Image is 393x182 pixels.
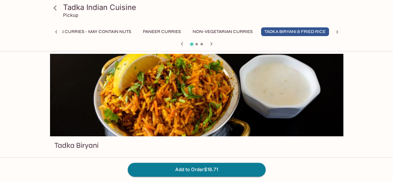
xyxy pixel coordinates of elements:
h3: Tadka Biryani [54,141,98,150]
button: Add to Order$18.71 [128,163,266,176]
button: Vegetarian Curries - may contain nuts [33,27,135,36]
button: Paneer Curries [139,27,184,36]
button: Tadka Biryani & Fried Rice [261,27,329,36]
h3: Tadka Indian Cuisine [63,2,341,12]
div: Tadka Biryani [50,54,343,136]
button: Non-Vegetarian Curries [189,27,256,36]
p: Pickup [63,12,78,18]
